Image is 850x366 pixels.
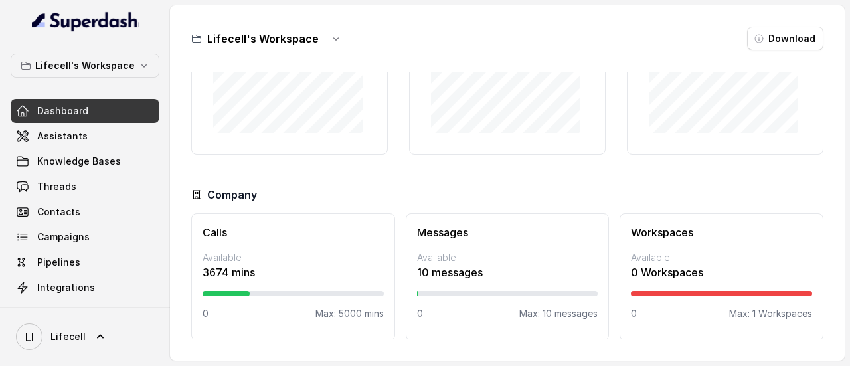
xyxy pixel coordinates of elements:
[315,307,384,320] p: Max: 5000 mins
[37,130,88,143] span: Assistants
[50,330,86,343] span: Lifecell
[519,307,598,320] p: Max: 10 messages
[631,264,812,280] p: 0 Workspaces
[417,264,598,280] p: 10 messages
[37,155,121,168] span: Knowledge Bases
[631,251,812,264] p: Available
[37,306,95,320] span: API Settings
[747,27,823,50] button: Download
[11,276,159,300] a: Integrations
[11,250,159,274] a: Pipelines
[631,225,812,240] h3: Workspaces
[203,225,384,240] h3: Calls
[203,307,209,320] p: 0
[417,251,598,264] p: Available
[203,251,384,264] p: Available
[417,225,598,240] h3: Messages
[11,301,159,325] a: API Settings
[32,11,139,32] img: light.svg
[203,264,384,280] p: 3674 mins
[11,124,159,148] a: Assistants
[11,318,159,355] a: Lifecell
[207,31,319,46] h3: Lifecell's Workspace
[417,307,423,320] p: 0
[37,205,80,219] span: Contacts
[37,281,95,294] span: Integrations
[729,307,812,320] p: Max: 1 Workspaces
[11,149,159,173] a: Knowledge Bases
[11,200,159,224] a: Contacts
[37,104,88,118] span: Dashboard
[37,230,90,244] span: Campaigns
[11,99,159,123] a: Dashboard
[11,54,159,78] button: Lifecell's Workspace
[35,58,135,74] p: Lifecell's Workspace
[207,187,257,203] h3: Company
[37,180,76,193] span: Threads
[37,256,80,269] span: Pipelines
[11,175,159,199] a: Threads
[25,330,34,344] text: LI
[11,225,159,249] a: Campaigns
[631,307,637,320] p: 0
